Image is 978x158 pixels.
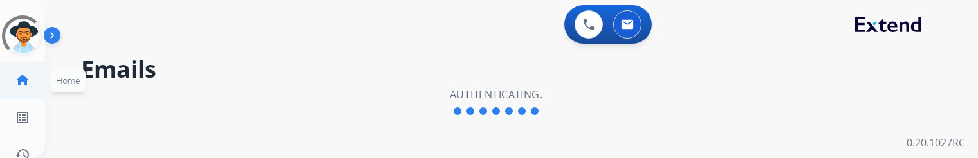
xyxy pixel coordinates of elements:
mat-icon: home [15,73,30,88]
mat-icon: list_alt [15,110,30,125]
h2: Authenticating. [450,87,542,102]
h2: Emails [81,57,947,82]
span: Home [56,75,80,87]
p: 0.20.1027RC [907,135,965,150]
